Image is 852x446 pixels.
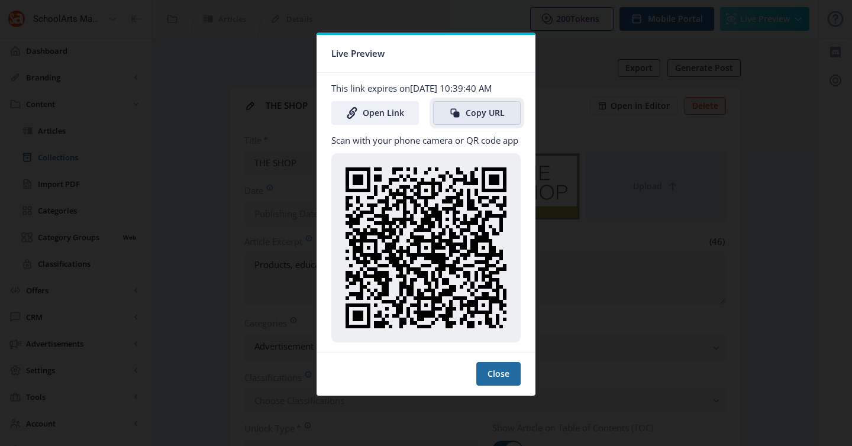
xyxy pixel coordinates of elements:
[476,362,521,386] button: Close
[331,101,419,125] a: Open Link
[433,101,521,125] button: Copy URL
[331,82,521,94] p: This link expires on
[331,134,521,146] p: Scan with your phone camera or QR code app
[410,82,492,94] span: [DATE] 10:39:40 AM
[331,44,385,63] span: Live Preview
